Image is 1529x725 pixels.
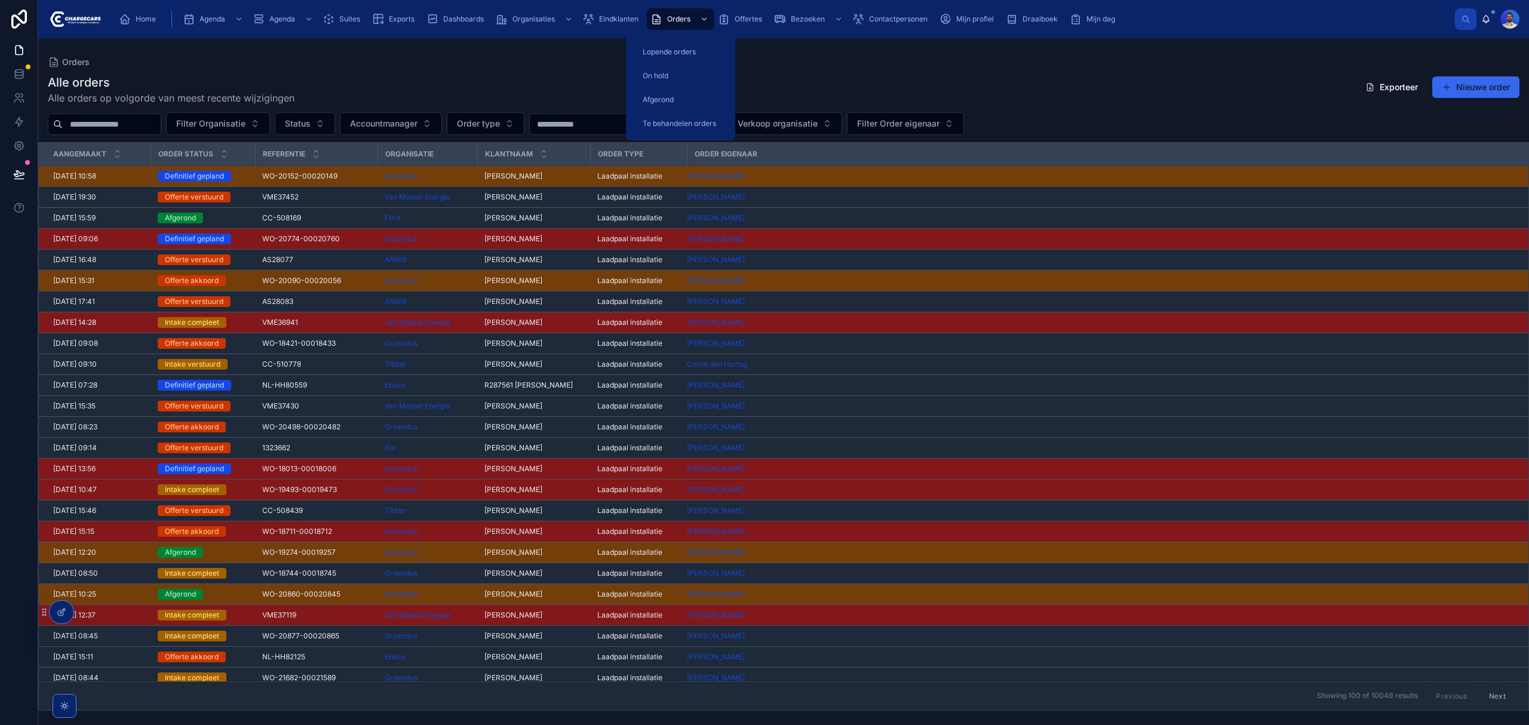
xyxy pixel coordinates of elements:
[597,360,662,369] span: Laadpaal installatie
[687,255,1514,265] a: [PERSON_NAME]
[48,56,90,68] a: Orders
[597,234,662,244] span: Laadpaal installatie
[53,171,143,181] a: [DATE] 10:58
[687,464,745,474] span: [PERSON_NAME]
[53,464,143,474] a: [DATE] 13:56
[262,255,293,265] span: AS28077
[484,255,583,265] a: [PERSON_NAME]
[484,360,542,369] span: [PERSON_NAME]
[262,318,370,327] a: VME36941
[484,360,583,369] a: [PERSON_NAME]
[385,318,450,327] span: Van Mossel Energie
[484,213,583,223] a: [PERSON_NAME]
[262,443,370,453] a: 1323662
[165,192,223,202] div: Offerte verstuurd
[165,338,219,349] div: Offerte akkoord
[597,171,680,181] a: Laadpaal installatie
[643,71,668,81] span: On hold
[714,8,770,30] a: Offertes
[165,463,224,474] div: Definitief gepland
[385,297,407,306] a: ANWB
[262,380,370,390] a: NL-HH80559
[53,339,98,348] span: [DATE] 09:08
[385,297,470,306] a: ANWB
[275,112,335,135] button: Select Button
[687,318,1514,327] a: [PERSON_NAME]
[1023,14,1058,24] span: Draaiboek
[53,443,97,453] span: [DATE] 09:14
[389,14,415,24] span: Exports
[597,213,680,223] a: Laadpaal installatie
[158,463,248,474] a: Definitief gepland
[53,422,143,432] a: [DATE] 08:23
[687,422,745,432] a: [PERSON_NAME]
[158,275,248,286] a: Offerte akkoord
[385,213,470,223] a: Ford
[385,464,470,474] a: Groendus
[484,443,583,453] a: [PERSON_NAME]
[53,192,96,202] span: [DATE] 19:30
[165,443,223,453] div: Offerte verstuurd
[484,234,542,244] span: [PERSON_NAME]
[53,380,143,390] a: [DATE] 07:28
[385,171,417,181] span: Groendus
[53,171,96,181] span: [DATE] 10:58
[647,8,714,30] a: Orders
[484,339,542,348] span: [PERSON_NAME]
[597,339,662,348] span: Laadpaal installatie
[597,255,680,265] a: Laadpaal installatie
[262,276,370,285] a: WO-20090-00020056
[385,380,406,390] a: Eneco
[262,443,290,453] span: 1323662
[869,14,928,24] span: Contactpersonen
[936,8,1002,30] a: Mijn profiel
[687,339,745,348] a: [PERSON_NAME]
[484,422,583,432] a: [PERSON_NAME]
[687,234,745,244] a: [PERSON_NAME]
[53,401,143,411] a: [DATE] 15:35
[849,8,936,30] a: Contactpersonen
[165,296,223,307] div: Offerte verstuurd
[738,118,818,130] span: Verkoop organisatie
[597,276,662,285] span: Laadpaal installatie
[385,401,450,411] span: Van Mossel Energie
[597,255,662,265] span: Laadpaal installatie
[597,297,680,306] a: Laadpaal installatie
[597,401,680,411] a: Laadpaal installatie
[385,234,470,244] a: Groendus
[53,464,96,474] span: [DATE] 13:56
[687,192,745,202] a: [PERSON_NAME]
[484,213,542,223] span: [PERSON_NAME]
[385,213,400,223] span: Ford
[599,14,638,24] span: Eindklanten
[165,317,219,328] div: Intake compleet
[687,234,1514,244] a: [PERSON_NAME]
[633,41,728,63] a: Lopende orders
[857,118,939,130] span: Filter Order eigenaar
[687,255,745,265] a: [PERSON_NAME]
[165,359,220,370] div: Intake verstuurd
[176,118,245,130] span: Filter Organisatie
[735,14,762,24] span: Offertes
[579,8,647,30] a: Eindklanten
[262,401,370,411] a: VME37430
[262,297,293,306] span: AS28083
[1432,76,1519,98] button: Nieuwe order
[1002,8,1066,30] a: Draaiboek
[687,422,1514,432] a: [PERSON_NAME]
[633,89,728,110] a: Afgerond
[484,380,573,390] span: R287561 [PERSON_NAME]
[484,171,542,181] span: [PERSON_NAME]
[262,171,370,181] a: WO-20152-00020149
[687,276,745,285] span: [PERSON_NAME]
[385,380,470,390] a: Eneco
[687,213,745,223] span: [PERSON_NAME]
[423,8,492,30] a: Dashboards
[385,339,417,348] a: Groendus
[158,296,248,307] a: Offerte verstuurd
[158,443,248,453] a: Offerte verstuurd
